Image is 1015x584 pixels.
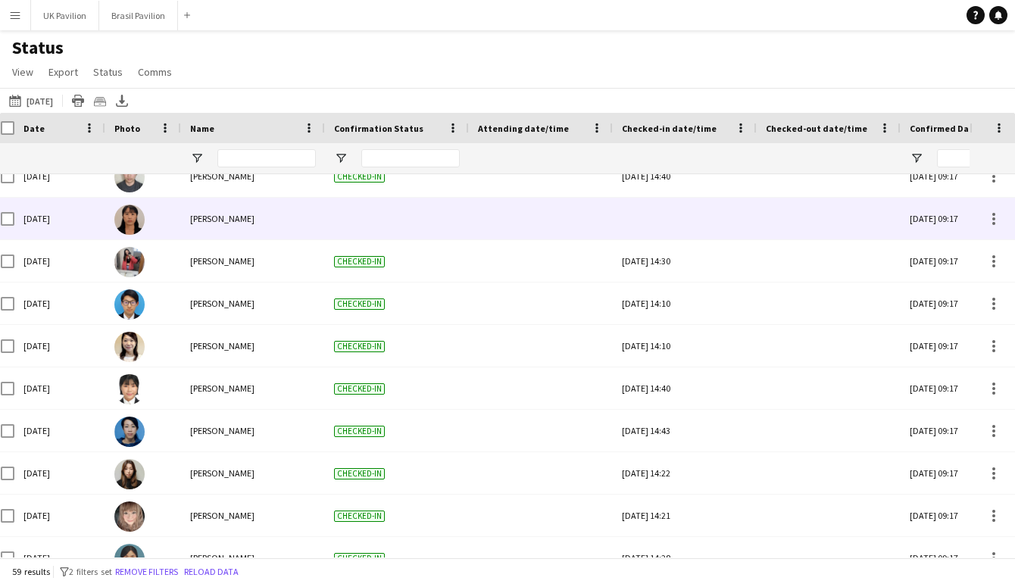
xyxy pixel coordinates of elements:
[334,341,385,352] span: Checked-in
[910,123,979,134] span: Confirmed Date
[23,123,45,134] span: Date
[12,65,33,79] span: View
[114,501,145,532] img: Mami Iwata
[334,553,385,564] span: Checked-in
[14,410,105,451] div: [DATE]
[901,283,1007,324] div: [DATE] 09:17
[6,92,56,110] button: [DATE]
[6,62,39,82] a: View
[766,123,867,134] span: Checked-out date/time
[901,155,1007,197] div: [DATE] 09:17
[901,537,1007,579] div: [DATE] 09:17
[622,325,748,367] div: [DATE] 14:10
[622,123,717,134] span: Checked-in date/time
[114,374,145,404] img: Rika KAWAI
[622,495,748,536] div: [DATE] 14:21
[14,452,105,494] div: [DATE]
[622,155,748,197] div: [DATE] 14:40
[622,240,748,282] div: [DATE] 14:30
[190,213,255,224] span: [PERSON_NAME]
[114,289,145,320] img: Yoshiyuki TANABE
[69,566,112,577] span: 2 filters set
[937,149,998,167] input: Confirmed Date Filter Input
[114,247,145,277] img: Yuka NAKAMICHI
[99,1,178,30] button: Brasil Pavilion
[190,170,255,182] span: [PERSON_NAME]
[48,65,78,79] span: Export
[190,425,255,436] span: [PERSON_NAME]
[901,410,1007,451] div: [DATE] 09:17
[622,367,748,409] div: [DATE] 14:40
[901,325,1007,367] div: [DATE] 09:17
[14,325,105,367] div: [DATE]
[190,552,255,564] span: [PERSON_NAME]
[361,149,460,167] input: Confirmation Status Filter Input
[132,62,178,82] a: Comms
[334,511,385,522] span: Checked-in
[190,467,255,479] span: [PERSON_NAME]
[91,92,109,110] app-action-btn: Crew files as ZIP
[114,205,145,235] img: Yoko Matsumoto
[181,564,242,580] button: Reload data
[14,198,105,239] div: [DATE]
[190,255,255,267] span: [PERSON_NAME]
[14,537,105,579] div: [DATE]
[910,151,923,165] button: Open Filter Menu
[87,62,129,82] a: Status
[114,123,140,134] span: Photo
[901,240,1007,282] div: [DATE] 09:17
[901,367,1007,409] div: [DATE] 09:17
[14,367,105,409] div: [DATE]
[14,283,105,324] div: [DATE]
[334,468,385,479] span: Checked-in
[334,383,385,395] span: Checked-in
[622,537,748,579] div: [DATE] 14:28
[93,65,123,79] span: Status
[190,340,255,351] span: [PERSON_NAME]
[622,283,748,324] div: [DATE] 14:10
[190,298,255,309] span: [PERSON_NAME]
[334,426,385,437] span: Checked-in
[114,332,145,362] img: Kuniko Maeda
[190,510,255,521] span: [PERSON_NAME]
[114,459,145,489] img: Junko Nakajima
[14,155,105,197] div: [DATE]
[901,495,1007,536] div: [DATE] 09:17
[622,410,748,451] div: [DATE] 14:43
[69,92,87,110] app-action-btn: Print
[622,452,748,494] div: [DATE] 14:22
[190,151,204,165] button: Open Filter Menu
[112,564,181,580] button: Remove filters
[334,123,423,134] span: Confirmation Status
[217,149,316,167] input: Name Filter Input
[334,298,385,310] span: Checked-in
[114,417,145,447] img: Nanako MUKAI
[334,171,385,183] span: Checked-in
[901,198,1007,239] div: [DATE] 09:17
[138,65,172,79] span: Comms
[114,544,145,574] img: Yoko SASAKI
[901,452,1007,494] div: [DATE] 09:17
[42,62,84,82] a: Export
[14,240,105,282] div: [DATE]
[334,256,385,267] span: Checked-in
[190,383,255,394] span: [PERSON_NAME]
[114,162,145,192] img: Ayato Miura
[190,123,214,134] span: Name
[334,151,348,165] button: Open Filter Menu
[14,495,105,536] div: [DATE]
[113,92,131,110] app-action-btn: Export XLSX
[478,123,569,134] span: Attending date/time
[31,1,99,30] button: UK Pavilion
